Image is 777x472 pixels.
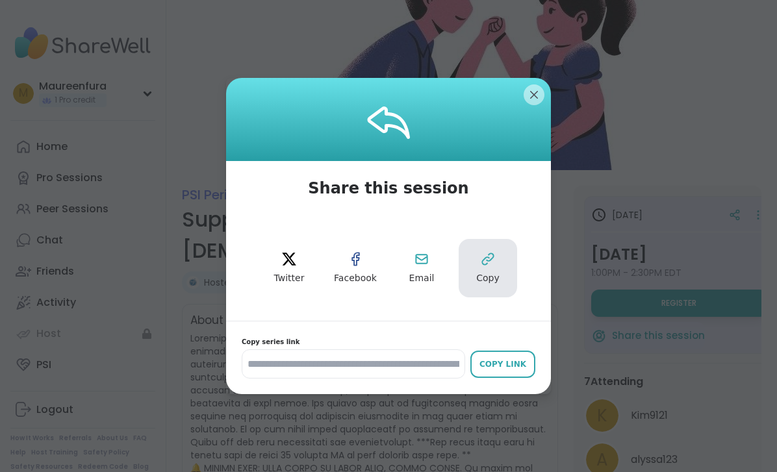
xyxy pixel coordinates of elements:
[409,272,435,285] span: Email
[326,239,385,297] button: Facebook
[477,358,529,370] div: Copy Link
[392,239,451,297] button: Email
[274,272,305,285] span: Twitter
[292,161,484,216] span: Share this session
[260,239,318,297] button: twitter
[326,239,385,297] button: facebook
[476,272,500,285] span: Copy
[459,239,517,297] button: Copy
[470,351,535,378] button: Copy Link
[242,337,535,347] span: Copy series link
[334,272,377,285] span: Facebook
[260,239,318,297] button: Twitter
